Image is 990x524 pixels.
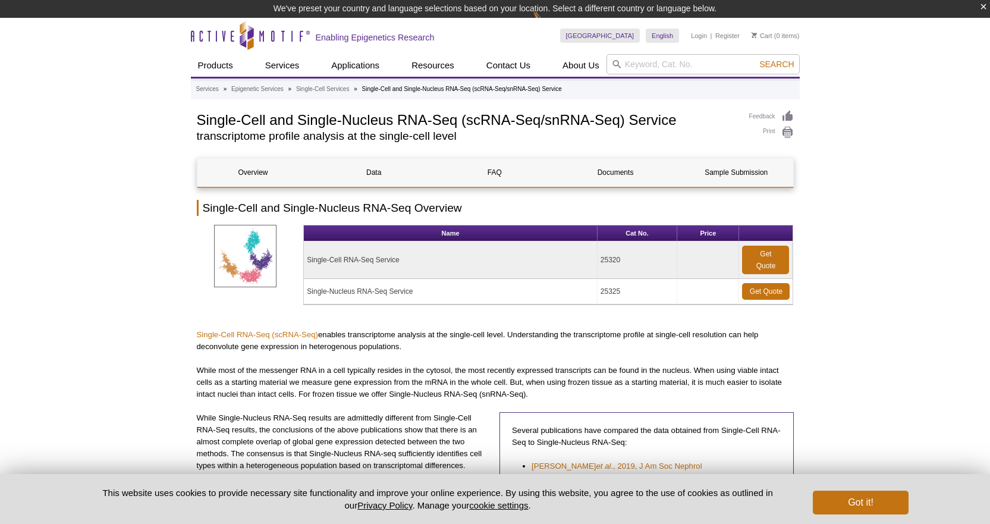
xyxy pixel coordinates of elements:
[752,32,772,40] a: Cart
[197,110,737,128] h1: Single-Cell and Single-Nucleus RNA-Seq (scRNA-Seq/snRNA-Seq) Service
[677,225,739,241] th: Price
[555,54,606,77] a: About Us
[749,126,794,139] a: Print
[749,110,794,123] a: Feedback
[560,29,640,43] a: [GEOGRAPHIC_DATA]
[296,84,349,95] a: Single-Cell Services
[560,158,671,187] a: Documents
[197,365,794,400] p: While most of the messenger RNA in a cell typically resides in the cytosol, the most recently exp...
[598,279,677,305] td: 25325
[533,9,564,37] img: Change Here
[711,29,712,43] li: |
[304,241,598,279] td: Single-Cell RNA-Seq Service
[197,131,737,142] h2: transcriptome profile analysis at the single-cell level
[197,412,491,472] p: While Single-Nucleus RNA-Seq results are admittedly different from Single-Cell RNA-Seq results, t...
[214,225,276,287] img: scRNA-Seq Service
[197,158,309,187] a: Overview
[354,86,357,92] li: »
[469,500,528,510] button: cookie settings
[439,158,551,187] a: FAQ
[813,491,908,514] button: Got it!
[715,32,740,40] a: Register
[304,279,598,305] td: Single-Nucleus RNA-Seq Service
[191,54,240,77] a: Products
[598,225,677,241] th: Cat No.
[742,283,790,300] a: Get Quote
[598,241,677,279] td: 25320
[324,54,386,77] a: Applications
[404,54,461,77] a: Resources
[680,158,792,187] a: Sample Submission
[357,500,412,510] a: Privacy Policy
[318,158,430,187] a: Data
[752,29,800,43] li: (0 items)
[759,59,794,69] span: Search
[197,330,318,339] a: Single-Cell RNA-Seq (scRNA-Seq)
[197,200,794,216] h2: Single-Cell and Single-Nucleus RNA-Seq Overview
[752,32,757,38] img: Your Cart
[362,86,562,92] li: Single-Cell and Single-Nucleus RNA-Seq (scRNA-Seq/snRNA-Seq) Service
[646,29,679,43] a: English
[756,59,797,70] button: Search
[288,86,292,92] li: »
[224,86,227,92] li: »
[197,329,794,353] p: enables transcriptome analysis at the single-cell level. Understanding the transcriptome profile ...
[606,54,800,74] input: Keyword, Cat. No.
[596,462,613,470] em: et al.
[479,54,538,77] a: Contact Us
[196,84,219,95] a: Services
[532,460,702,472] a: [PERSON_NAME]et al., 2019, J Am Soc Nephrol
[258,54,307,77] a: Services
[742,246,789,274] a: Get Quote
[316,32,435,43] h2: Enabling Epigenetics Research
[82,487,794,512] p: This website uses cookies to provide necessary site functionality and improve your online experie...
[691,32,707,40] a: Login
[231,84,284,95] a: Epigenetic Services
[304,225,598,241] th: Name
[512,425,781,448] p: Several publications have compared the data obtained from Single-Cell RNA-Seq to Single-Nucleus R...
